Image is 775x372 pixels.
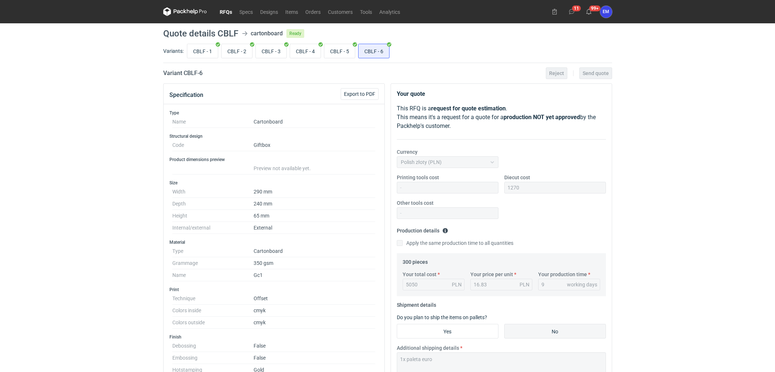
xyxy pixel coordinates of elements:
svg: Packhelp Pro [163,7,207,16]
div: cartonboard [251,29,283,38]
dt: Technique [172,293,254,305]
dt: Type [172,245,254,257]
label: CBLF - 6 [358,44,390,58]
dd: 65 mm [254,210,376,222]
label: Diecut cost [504,174,530,181]
dt: Embossing [172,352,254,364]
dt: Name [172,116,254,128]
button: EM [600,6,612,18]
a: RFQs [216,7,236,16]
span: Preview not available yet. [254,165,311,171]
label: CBLF - 1 [187,44,218,58]
button: Export to PDF [341,88,379,100]
h3: Print [169,287,379,293]
dd: 240 mm [254,198,376,210]
strong: Your quote [397,90,425,97]
legend: Shipment details [397,299,436,308]
div: PLN [452,281,462,288]
span: Send quote [583,71,609,76]
label: Apply the same production time to all quantities [397,239,513,247]
legend: 300 pieces [403,256,428,265]
label: CBLF - 5 [324,44,355,58]
label: Your production time [538,271,587,278]
label: CBLF - 4 [290,44,321,58]
dt: Width [172,186,254,198]
dt: Internal/external [172,222,254,234]
a: Specs [236,7,257,16]
h3: Product dimensions preview [169,157,379,162]
h3: Type [169,110,379,116]
dt: Colors inside [172,305,254,317]
label: CBLF - 3 [255,44,287,58]
span: Export to PDF [344,91,375,97]
h1: Quote details CBLF [163,29,238,38]
label: CBLF - 2 [221,44,253,58]
button: Reject [546,67,567,79]
strong: production NOT yet approved [504,114,580,121]
span: Reject [549,71,564,76]
a: Designs [257,7,282,16]
a: Items [282,7,302,16]
dt: Grammage [172,257,254,269]
dd: Gc1 [254,269,376,281]
div: PLN [520,281,529,288]
a: Analytics [376,7,404,16]
button: 99+ [583,6,595,17]
h2: Variant CBLF - 6 [163,69,203,78]
dt: Height [172,210,254,222]
dd: Cartonboard [254,116,376,128]
strong: request for quote estimation [431,105,506,112]
dt: Name [172,269,254,281]
div: working days [567,281,597,288]
button: Send quote [579,67,612,79]
dt: Code [172,139,254,151]
a: Customers [324,7,356,16]
dd: Cartonboard [254,245,376,257]
label: Other tools cost [397,199,434,207]
a: Orders [302,7,324,16]
h3: Finish [169,334,379,340]
dd: cmyk [254,317,376,329]
dd: Offset [254,293,376,305]
label: Currency [397,148,418,156]
dd: cmyk [254,305,376,317]
dd: Giftbox [254,139,376,151]
dt: Depth [172,198,254,210]
legend: Production details [397,225,448,234]
h3: Structural design [169,133,379,139]
label: Your price per unit [470,271,513,278]
label: Printing tools cost [397,174,439,181]
span: Ready [286,29,304,38]
label: Variants: [163,47,184,55]
label: Additional shipping details [397,344,459,352]
label: Do you plan to ship the items on pallets? [397,314,487,320]
div: Ewelina Macek [600,6,612,18]
dd: False [254,352,376,364]
a: Tools [356,7,376,16]
label: Your total cost [403,271,437,278]
h3: Size [169,180,379,186]
dt: Colors outside [172,317,254,329]
dd: 290 mm [254,186,376,198]
dd: False [254,340,376,352]
button: Specification [169,86,203,104]
dd: External [254,222,376,234]
dt: Debossing [172,340,254,352]
p: This RFQ is a . This means it's a request for a quote for a by the Packhelp's customer. [397,104,606,130]
dd: 350 gsm [254,257,376,269]
button: 11 [566,6,578,17]
h3: Material [169,239,379,245]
